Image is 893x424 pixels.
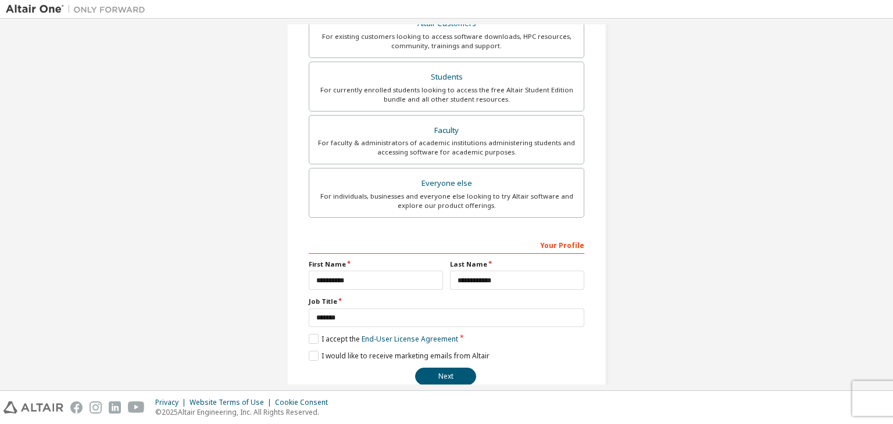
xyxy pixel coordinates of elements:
div: For individuals, businesses and everyone else looking to try Altair software and explore our prod... [316,192,577,210]
label: Last Name [450,260,584,269]
div: For faculty & administrators of academic institutions administering students and accessing softwa... [316,138,577,157]
div: Everyone else [316,175,577,192]
button: Next [415,368,476,385]
p: © 2025 Altair Engineering, Inc. All Rights Reserved. [155,407,335,417]
a: End-User License Agreement [362,334,458,344]
div: Privacy [155,398,190,407]
div: Your Profile [309,235,584,254]
label: First Name [309,260,443,269]
img: Altair One [6,3,151,15]
label: I would like to receive marketing emails from Altair [309,351,490,361]
div: Cookie Consent [275,398,335,407]
label: I accept the [309,334,458,344]
img: youtube.svg [128,401,145,414]
div: Website Terms of Use [190,398,275,407]
div: For existing customers looking to access software downloads, HPC resources, community, trainings ... [316,32,577,51]
div: For currently enrolled students looking to access the free Altair Student Edition bundle and all ... [316,85,577,104]
div: Students [316,69,577,85]
img: instagram.svg [90,401,102,414]
label: Job Title [309,297,584,306]
div: Faculty [316,123,577,139]
img: altair_logo.svg [3,401,63,414]
img: facebook.svg [70,401,83,414]
img: linkedin.svg [109,401,121,414]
